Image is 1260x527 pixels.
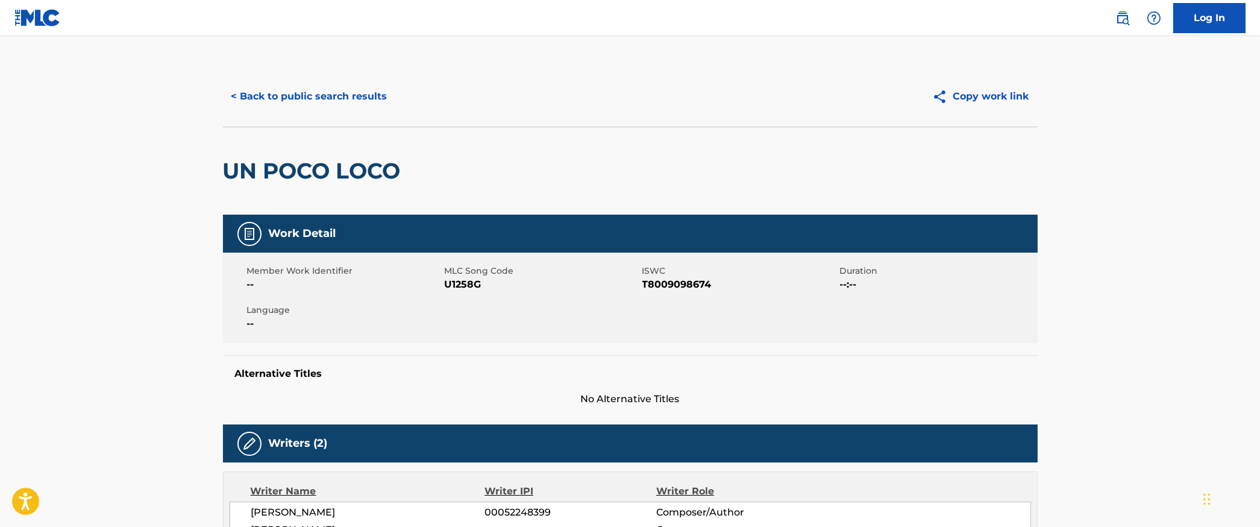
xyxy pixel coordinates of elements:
span: Duration [840,265,1035,277]
div: Help [1142,6,1166,30]
span: MLC Song Code [445,265,639,277]
span: ISWC [642,265,837,277]
span: Composer/Author [656,505,812,520]
h2: UN POCO LOCO [223,157,407,185]
div: Writer IPI [484,484,656,499]
span: Language [247,304,442,317]
a: Log In [1173,3,1246,33]
span: -- [247,277,442,292]
span: --:-- [840,277,1035,292]
img: Writers [242,437,257,451]
button: < Back to public search results [223,81,396,112]
div: Drag [1203,481,1211,517]
img: MLC Logo [14,9,61,27]
div: Writer Role [656,484,812,499]
a: Public Search [1111,6,1135,30]
img: search [1115,11,1130,25]
button: Copy work link [924,81,1038,112]
span: [PERSON_NAME] [251,505,485,520]
span: -- [247,317,442,331]
h5: Alternative Titles [235,368,1026,380]
span: Member Work Identifier [247,265,442,277]
img: help [1147,11,1161,25]
img: Work Detail [242,227,257,241]
span: No Alternative Titles [223,392,1038,406]
div: Writer Name [251,484,485,499]
span: T8009098674 [642,277,837,292]
h5: Writers (2) [269,437,328,450]
img: Copy work link [932,89,953,104]
span: U1258G [445,277,639,292]
span: 00052248399 [484,505,656,520]
iframe: Chat Widget [1200,469,1260,527]
h5: Work Detail [269,227,336,241]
